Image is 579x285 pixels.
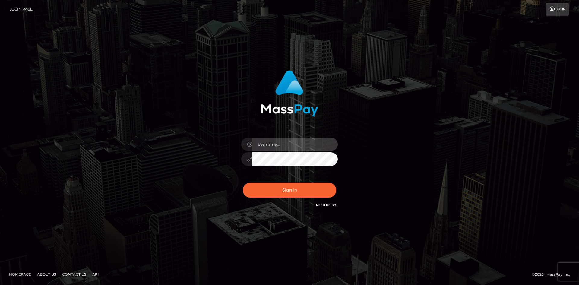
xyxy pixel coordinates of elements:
[35,270,59,279] a: About Us
[252,138,338,151] input: Username...
[532,271,574,278] div: © 2025 , MassPay Inc.
[90,270,101,279] a: API
[7,270,33,279] a: Homepage
[546,3,569,16] a: Login
[9,3,33,16] a: Login Page
[60,270,89,279] a: Contact Us
[316,203,336,207] a: Need Help?
[243,183,336,198] button: Sign in
[261,70,318,116] img: MassPay Login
